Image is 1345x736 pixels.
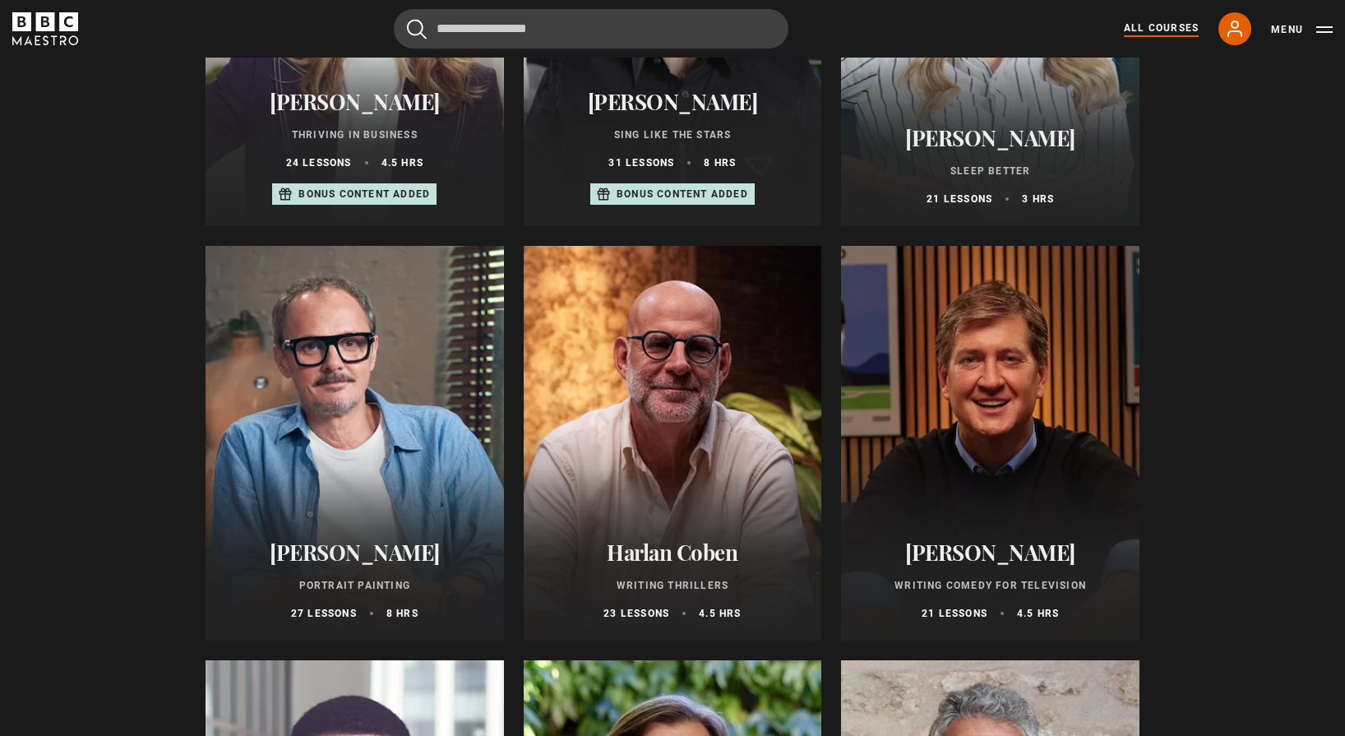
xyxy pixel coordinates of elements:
p: 4.5 hrs [699,606,741,621]
p: Thriving in Business [225,127,484,142]
a: [PERSON_NAME] Writing Comedy for Television 21 lessons 4.5 hrs [841,246,1139,641]
p: Writing Comedy for Television [861,578,1120,593]
p: Portrait Painting [225,578,484,593]
p: 21 lessons [927,192,992,206]
p: 3 hrs [1022,192,1054,206]
p: 27 lessons [291,606,357,621]
p: Bonus content added [298,187,430,201]
a: Harlan Coben Writing Thrillers 23 lessons 4.5 hrs [524,246,822,641]
p: 31 lessons [608,155,674,170]
p: 23 lessons [603,606,669,621]
button: Submit the search query [407,19,427,39]
p: 4.5 hrs [1017,606,1059,621]
p: Bonus content added [617,187,748,201]
input: Search [394,9,788,49]
button: Toggle navigation [1271,21,1333,38]
a: [PERSON_NAME] Portrait Painting 27 lessons 8 hrs [206,246,504,641]
h2: Harlan Coben [543,539,802,565]
h2: [PERSON_NAME] [861,125,1120,150]
h2: [PERSON_NAME] [225,539,484,565]
p: Writing Thrillers [543,578,802,593]
p: 24 lessons [286,155,352,170]
p: 8 hrs [704,155,736,170]
svg: BBC Maestro [12,12,78,45]
h2: [PERSON_NAME] [861,539,1120,565]
p: 8 hrs [386,606,418,621]
a: All Courses [1124,21,1199,37]
p: 21 lessons [922,606,987,621]
h2: [PERSON_NAME] [543,89,802,114]
p: Sing Like the Stars [543,127,802,142]
h2: [PERSON_NAME] [225,89,484,114]
p: 4.5 hrs [381,155,423,170]
p: Sleep Better [861,164,1120,178]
